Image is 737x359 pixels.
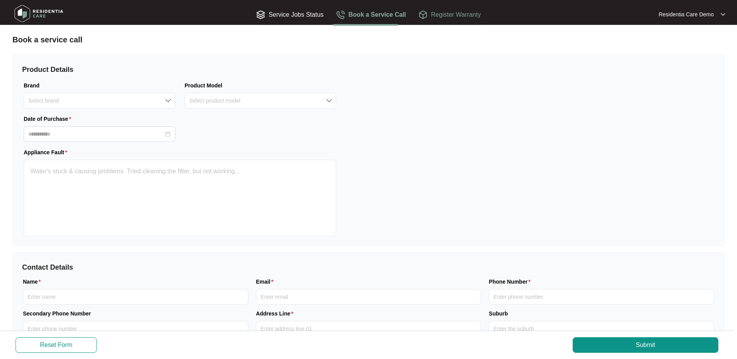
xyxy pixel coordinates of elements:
input: Product Model [189,93,331,108]
input: Suburb [489,321,714,336]
div: Register Warranty [418,10,481,19]
input: Phone Number [489,289,714,305]
img: residentia care logo [12,2,66,25]
label: Suburb [489,310,514,317]
p: Book a service call [12,34,725,45]
label: Address Line [256,310,296,317]
span: Submit [636,340,655,350]
img: Book a Service Call icon [336,10,345,19]
label: Name [23,278,44,286]
input: Brand [28,93,171,108]
img: Service Jobs Status icon [256,10,265,19]
p: Residentia Care Demo [659,10,714,18]
label: Email [256,278,277,286]
label: Product Model [185,82,228,89]
input: Email [256,289,481,305]
input: Name [23,289,248,305]
div: Service Jobs Status [256,10,323,19]
label: Brand [24,82,45,89]
p: Contact Details [22,262,715,273]
p: Product Details [22,64,338,75]
label: Phone Number [489,278,533,286]
input: Address Line [256,321,481,336]
img: dropdown arrow [721,12,725,16]
button: Reset Form [16,337,97,353]
input: Secondary Phone Number [23,321,248,336]
div: Book a Service Call [336,10,406,19]
input: Date of Purchase [28,130,164,138]
span: Reset Form [40,340,73,350]
button: Submit [573,337,718,353]
img: Register Warranty icon [418,10,428,19]
textarea: Appliance Fault [24,160,336,236]
label: Appliance Fault [24,148,70,156]
label: Secondary Phone Number [23,310,97,317]
label: Date of Purchase [24,115,74,123]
